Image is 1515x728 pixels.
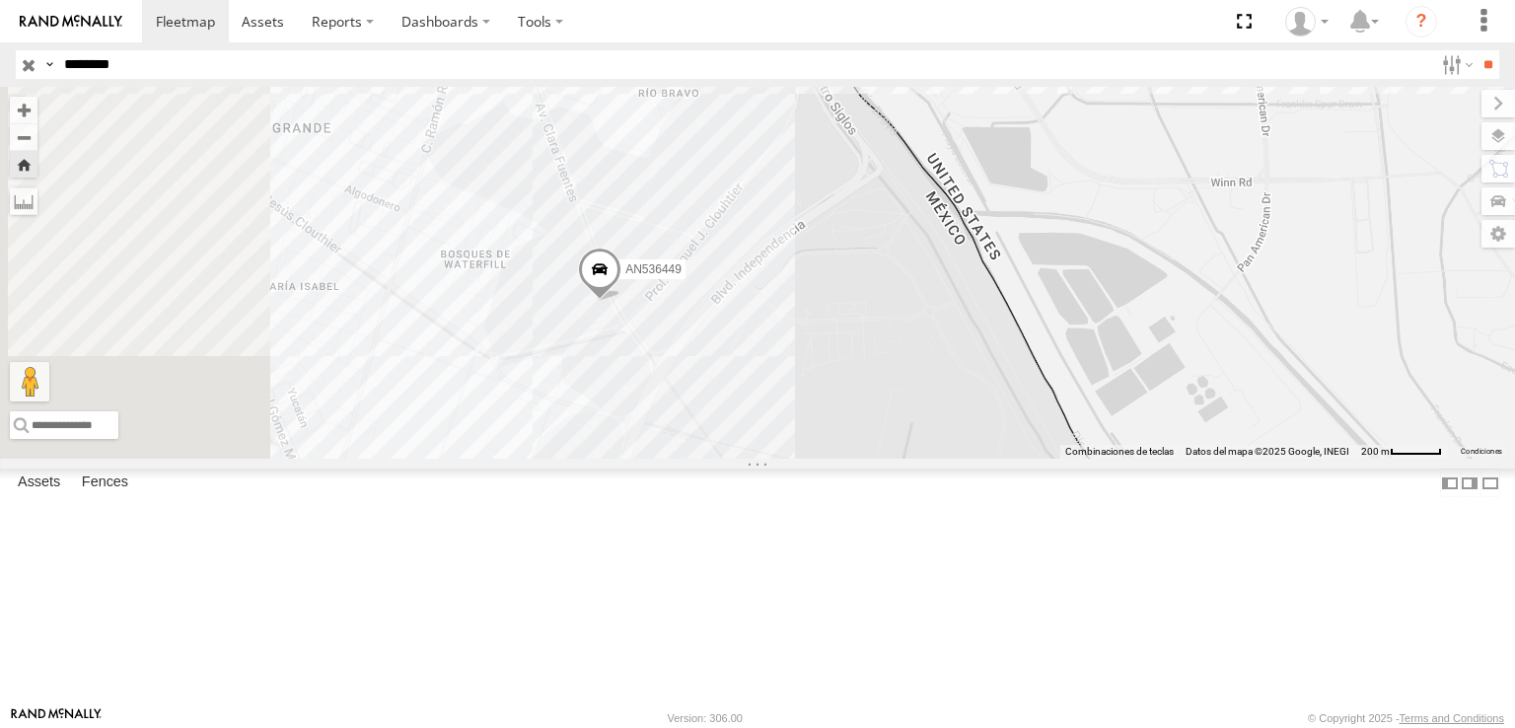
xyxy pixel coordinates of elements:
[1481,220,1515,248] label: Map Settings
[1460,469,1479,497] label: Dock Summary Table to the Right
[1434,50,1477,79] label: Search Filter Options
[1186,446,1349,457] span: Datos del mapa ©2025 Google, INEGI
[1480,469,1500,497] label: Hide Summary Table
[20,15,122,29] img: rand-logo.svg
[1355,445,1448,459] button: Escala del mapa: 200 m por 49 píxeles
[10,151,37,178] button: Zoom Home
[668,712,743,724] div: Version: 306.00
[1400,712,1504,724] a: Terms and Conditions
[10,362,49,401] button: Arrastra el hombrecito naranja al mapa para abrir Street View
[1065,445,1174,459] button: Combinaciones de teclas
[8,470,70,497] label: Assets
[10,97,37,123] button: Zoom in
[1461,447,1502,455] a: Condiciones (se abre en una nueva pestaña)
[1440,469,1460,497] label: Dock Summary Table to the Left
[1406,6,1437,37] i: ?
[1278,7,1335,36] div: EMMANUEL SOTELO
[625,262,682,276] span: AN536449
[11,708,102,728] a: Visit our Website
[10,123,37,151] button: Zoom out
[1308,712,1504,724] div: © Copyright 2025 -
[10,187,37,215] label: Measure
[1361,446,1390,457] span: 200 m
[41,50,57,79] label: Search Query
[72,470,138,497] label: Fences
